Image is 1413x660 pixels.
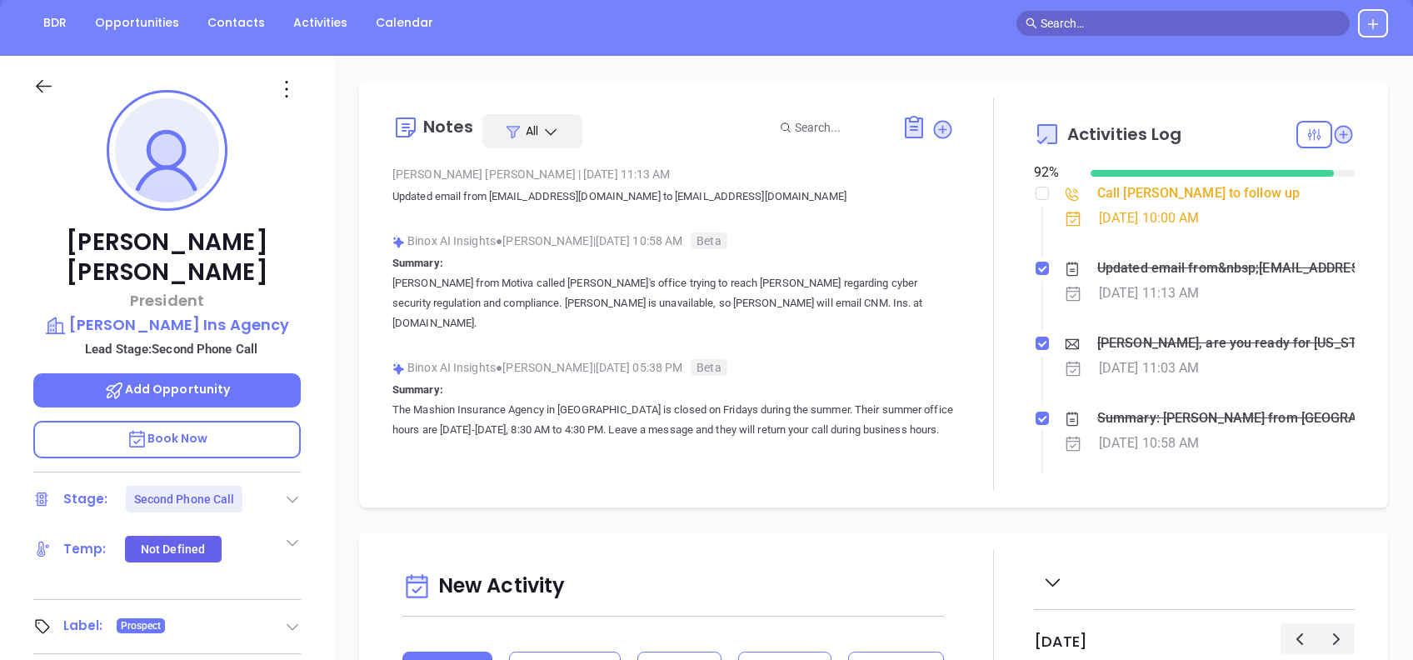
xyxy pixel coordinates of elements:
div: Label: [63,613,103,638]
input: Search... [795,118,883,137]
div: New Activity [402,566,944,608]
div: Notes [423,118,474,135]
p: [PERSON_NAME] [PERSON_NAME] [33,227,301,287]
div: Binox AI Insights [PERSON_NAME] | [DATE] 10:58 AM [392,228,954,253]
p: The Mashion Insurance Agency in [GEOGRAPHIC_DATA] is closed on Fridays during the summer. Their s... [392,400,954,440]
div: [PERSON_NAME] [PERSON_NAME] [DATE] 11:13 AM [392,162,954,187]
span: | [578,167,581,181]
button: Previous day [1281,623,1318,654]
a: Opportunities [85,9,189,37]
div: Temp: [63,537,107,562]
img: svg%3e [392,236,405,248]
b: Summary: [392,383,443,396]
span: ● [496,361,503,374]
div: Call [PERSON_NAME] to follow up [1097,181,1300,206]
a: Activities [283,9,357,37]
span: search [1026,17,1037,29]
span: Add Opportunity [104,381,231,397]
button: Next day [1317,623,1355,654]
span: Beta [691,232,726,249]
span: ● [496,234,503,247]
div: Binox AI Insights [PERSON_NAME] | [DATE] 05:38 PM [392,355,954,380]
a: [PERSON_NAME] Ins Agency [33,313,301,337]
b: Summary: [392,257,443,269]
p: Lead Stage: Second Phone Call [42,338,301,360]
img: profile-user [115,98,219,202]
div: [DATE] 10:00 AM [1099,206,1200,231]
span: Activities Log [1067,126,1181,142]
span: Prospect [121,617,162,635]
span: All [526,122,538,139]
div: Stage: [63,487,108,512]
p: President [33,289,301,312]
p: Updated email from [EMAIL_ADDRESS][DOMAIN_NAME] to [EMAIL_ADDRESS][DOMAIN_NAME] [392,187,954,207]
div: [PERSON_NAME], are you ready for [US_STATE]’ compliance requirement? [1097,331,1359,356]
div: [DATE] 11:13 AM [1099,281,1200,306]
h2: [DATE] [1034,632,1087,651]
span: Beta [691,359,726,376]
div: [DATE] 10:58 AM [1099,431,1200,456]
img: svg%3e [392,362,405,375]
p: [PERSON_NAME] from Motiva called [PERSON_NAME]'s office trying to reach [PERSON_NAME] regarding c... [392,273,954,333]
div: Not Defined [141,536,205,562]
div: Second Phone Call [134,486,235,512]
div: Updated email from&nbsp;[EMAIL_ADDRESS][DOMAIN_NAME] to [EMAIL_ADDRESS][DOMAIN_NAME] [1097,256,1359,281]
div: 92 % [1034,162,1071,182]
input: Search… [1041,14,1341,32]
a: Calendar [366,9,443,37]
div: Summary: [PERSON_NAME] from [GEOGRAPHIC_DATA] called [PERSON_NAME]'s office trying to reach [PERS... [1097,406,1359,431]
div: [DATE] 11:03 AM [1099,356,1200,381]
a: Contacts [197,9,275,37]
span: Book Now [127,430,208,447]
a: BDR [33,9,77,37]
